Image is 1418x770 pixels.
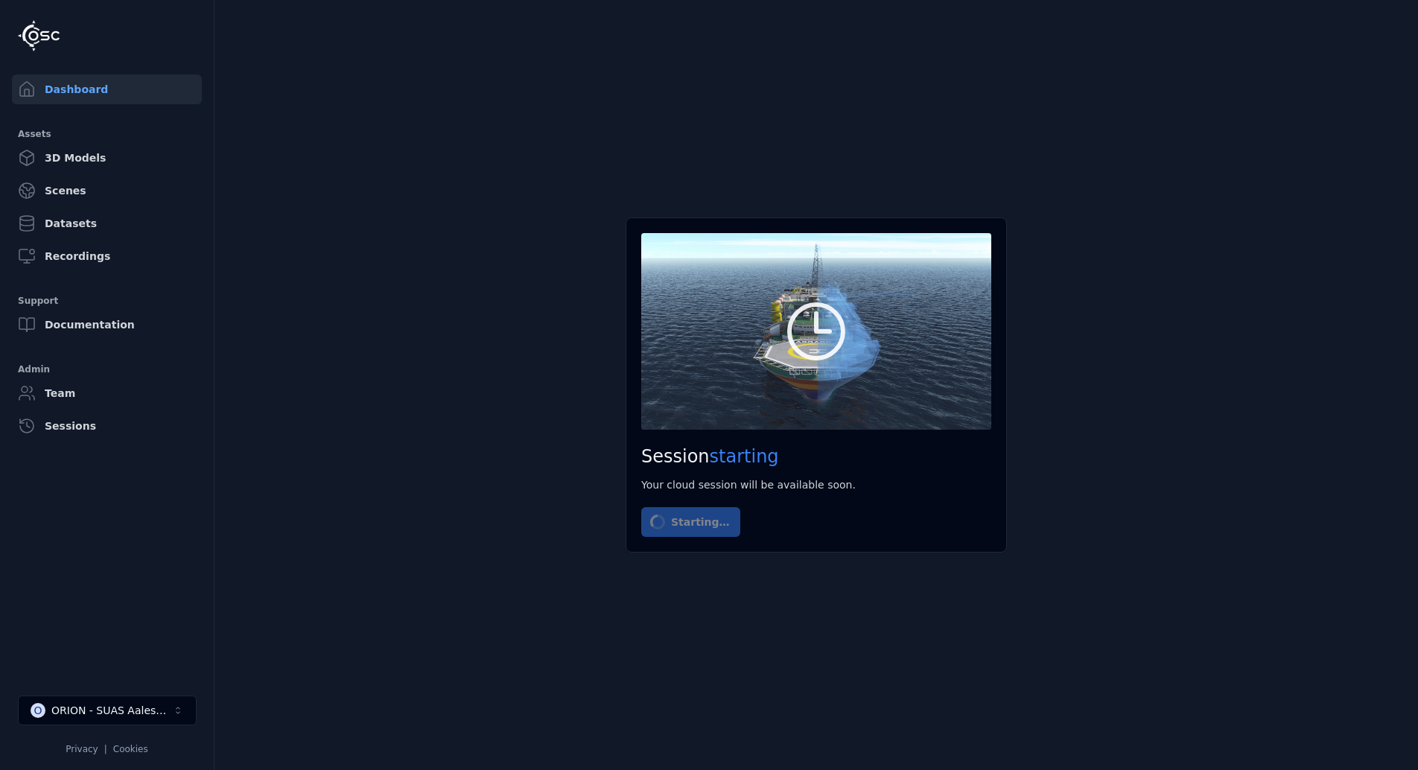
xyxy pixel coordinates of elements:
[18,360,196,378] div: Admin
[104,744,107,754] span: |
[12,378,202,408] a: Team
[18,125,196,143] div: Assets
[66,744,98,754] a: Privacy
[641,445,991,468] h2: Session
[641,507,740,537] button: Starting…
[18,292,196,310] div: Support
[113,744,148,754] a: Cookies
[12,143,202,173] a: 3D Models
[31,703,45,718] div: O
[12,209,202,238] a: Datasets
[51,703,172,718] div: ORION - SUAS Aalesund
[12,310,202,340] a: Documentation
[12,241,202,271] a: Recordings
[18,20,60,51] img: Logo
[641,477,991,492] div: Your cloud session will be available soon.
[12,74,202,104] a: Dashboard
[12,411,202,441] a: Sessions
[18,696,197,725] button: Select a workspace
[12,176,202,206] a: Scenes
[710,446,779,467] span: starting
